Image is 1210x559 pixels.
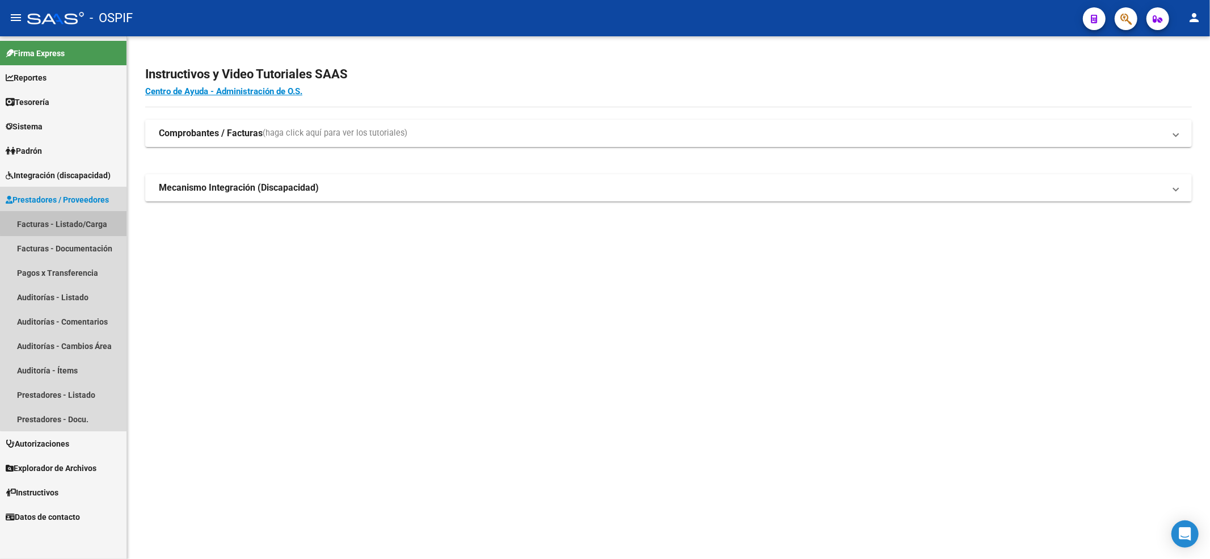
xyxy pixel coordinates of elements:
mat-expansion-panel-header: Comprobantes / Facturas(haga click aquí para ver los tutoriales) [145,120,1192,147]
a: Centro de Ayuda - Administración de O.S. [145,86,302,96]
span: Prestadores / Proveedores [6,194,109,206]
span: Datos de contacto [6,511,80,523]
strong: Mecanismo Integración (Discapacidad) [159,182,319,194]
span: Tesorería [6,96,49,108]
strong: Comprobantes / Facturas [159,127,263,140]
span: Padrón [6,145,42,157]
mat-icon: menu [9,11,23,24]
mat-expansion-panel-header: Mecanismo Integración (Discapacidad) [145,174,1192,201]
span: Integración (discapacidad) [6,169,111,182]
span: (haga click aquí para ver los tutoriales) [263,127,407,140]
mat-icon: person [1187,11,1201,24]
span: - OSPIF [90,6,133,31]
span: Explorador de Archivos [6,462,96,474]
h2: Instructivos y Video Tutoriales SAAS [145,64,1192,85]
span: Sistema [6,120,43,133]
div: Open Intercom Messenger [1171,520,1199,548]
span: Reportes [6,72,47,84]
span: Autorizaciones [6,438,69,450]
span: Firma Express [6,47,65,60]
span: Instructivos [6,486,58,499]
